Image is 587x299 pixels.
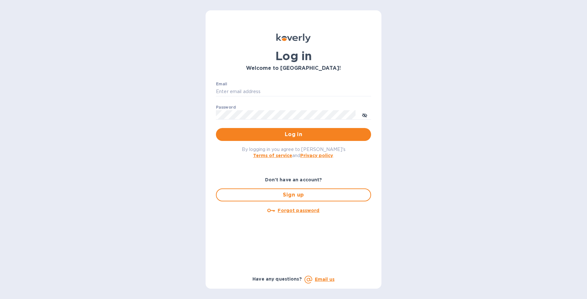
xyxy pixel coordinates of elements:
[216,128,371,141] button: Log in
[216,188,371,201] button: Sign up
[216,87,371,97] input: Enter email address
[265,177,322,182] b: Don't have an account?
[216,49,371,63] h1: Log in
[252,276,302,282] b: Have any questions?
[276,34,311,43] img: Koverly
[242,147,346,158] span: By logging in you agree to [PERSON_NAME]'s and .
[278,208,319,213] u: Forgot password
[253,153,292,158] a: Terms of service
[216,105,236,109] label: Password
[221,131,366,138] span: Log in
[358,108,371,121] button: toggle password visibility
[300,153,333,158] a: Privacy policy
[315,277,335,282] a: Email us
[216,65,371,71] h3: Welcome to [GEOGRAPHIC_DATA]!
[216,82,227,86] label: Email
[222,191,365,199] span: Sign up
